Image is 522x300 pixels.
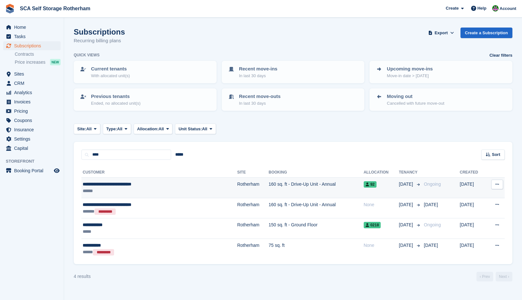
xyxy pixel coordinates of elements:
[14,116,53,125] span: Coupons
[53,167,61,174] a: Preview store
[424,222,441,227] span: Ongoing
[14,41,53,50] span: Subscriptions
[269,167,363,178] th: Booking
[424,243,438,248] span: [DATE]
[222,89,364,110] a: Recent move-outs In last 30 days
[3,116,61,125] a: menu
[86,126,92,132] span: All
[237,167,269,178] th: Site
[91,100,141,107] p: Ended, no allocated unit(s)
[269,218,363,239] td: 150 sq. ft - Ground Floor
[14,166,53,175] span: Booking Portal
[269,178,363,198] td: 160 sq. ft - Drive-Up Unit - Annual
[489,52,512,59] a: Clear filters
[239,93,281,100] p: Recent move-outs
[5,4,15,13] img: stora-icon-8386f47178a22dfd0bd8f6a31ec36ba5ce8667c1dd55bd0f319d3a0aa187defe.svg
[3,23,61,32] a: menu
[237,198,269,218] td: Rotherham
[3,69,61,78] a: menu
[50,59,61,65] div: NEW
[117,126,122,132] span: All
[475,272,514,281] nav: Page
[3,97,61,106] a: menu
[202,126,207,132] span: All
[492,151,500,158] span: Sort
[137,126,159,132] span: Allocation:
[460,239,486,259] td: [DATE]
[14,88,53,97] span: Analytics
[387,100,444,107] p: Cancelled with future move-out
[477,5,486,12] span: Help
[476,272,493,281] a: Previous
[424,182,441,187] span: Ongoing
[492,5,499,12] img: Sarah Race
[269,239,363,259] td: 75 sq. ft
[14,69,53,78] span: Sites
[496,272,512,281] a: Next
[74,28,125,36] h1: Subscriptions
[239,100,281,107] p: In last 30 days
[6,158,64,165] span: Storefront
[3,107,61,116] a: menu
[387,93,444,100] p: Moving out
[14,32,53,41] span: Tasks
[239,65,278,73] p: Recent move-ins
[91,65,130,73] p: Current tenants
[175,124,216,134] button: Unit Status: All
[387,65,433,73] p: Upcoming move-ins
[178,126,202,132] span: Unit Status:
[460,178,486,198] td: [DATE]
[399,167,421,178] th: Tenancy
[3,125,61,134] a: menu
[3,88,61,97] a: menu
[14,134,53,143] span: Settings
[3,134,61,143] a: menu
[364,201,399,208] div: None
[269,198,363,218] td: 160 sq. ft - Drive-Up Unit - Annual
[14,23,53,32] span: Home
[3,166,61,175] a: menu
[14,107,53,116] span: Pricing
[460,198,486,218] td: [DATE]
[77,126,86,132] span: Site:
[74,37,125,45] p: Recurring billing plans
[370,89,512,110] a: Moving out Cancelled with future move-out
[237,239,269,259] td: Rotherham
[364,167,399,178] th: Allocation
[14,79,53,88] span: CRM
[91,73,130,79] p: With allocated unit(s)
[14,125,53,134] span: Insurance
[14,97,53,106] span: Invoices
[74,89,216,110] a: Previous tenants Ended, no allocated unit(s)
[399,181,414,188] span: [DATE]
[3,79,61,88] a: menu
[399,222,414,228] span: [DATE]
[74,273,91,280] div: 4 results
[15,59,46,65] span: Price increases
[387,73,433,79] p: Move-in date > [DATE]
[106,126,117,132] span: Type:
[15,51,61,57] a: Contracts
[364,242,399,249] div: None
[17,3,93,14] a: SCA Self Storage Rotherham
[370,61,512,83] a: Upcoming move-ins Move-in date > [DATE]
[427,28,455,38] button: Export
[435,30,448,36] span: Export
[3,144,61,153] a: menu
[460,218,486,239] td: [DATE]
[103,124,131,134] button: Type: All
[222,61,364,83] a: Recent move-ins In last 30 days
[74,124,100,134] button: Site: All
[91,93,141,100] p: Previous tenants
[134,124,173,134] button: Allocation: All
[3,32,61,41] a: menu
[460,28,512,38] a: Create a Subscription
[74,52,100,58] h6: Quick views
[460,167,486,178] th: Created
[399,201,414,208] span: [DATE]
[74,61,216,83] a: Current tenants With allocated unit(s)
[364,181,377,188] span: 92
[81,167,237,178] th: Customer
[14,144,53,153] span: Capital
[237,218,269,239] td: Rotherham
